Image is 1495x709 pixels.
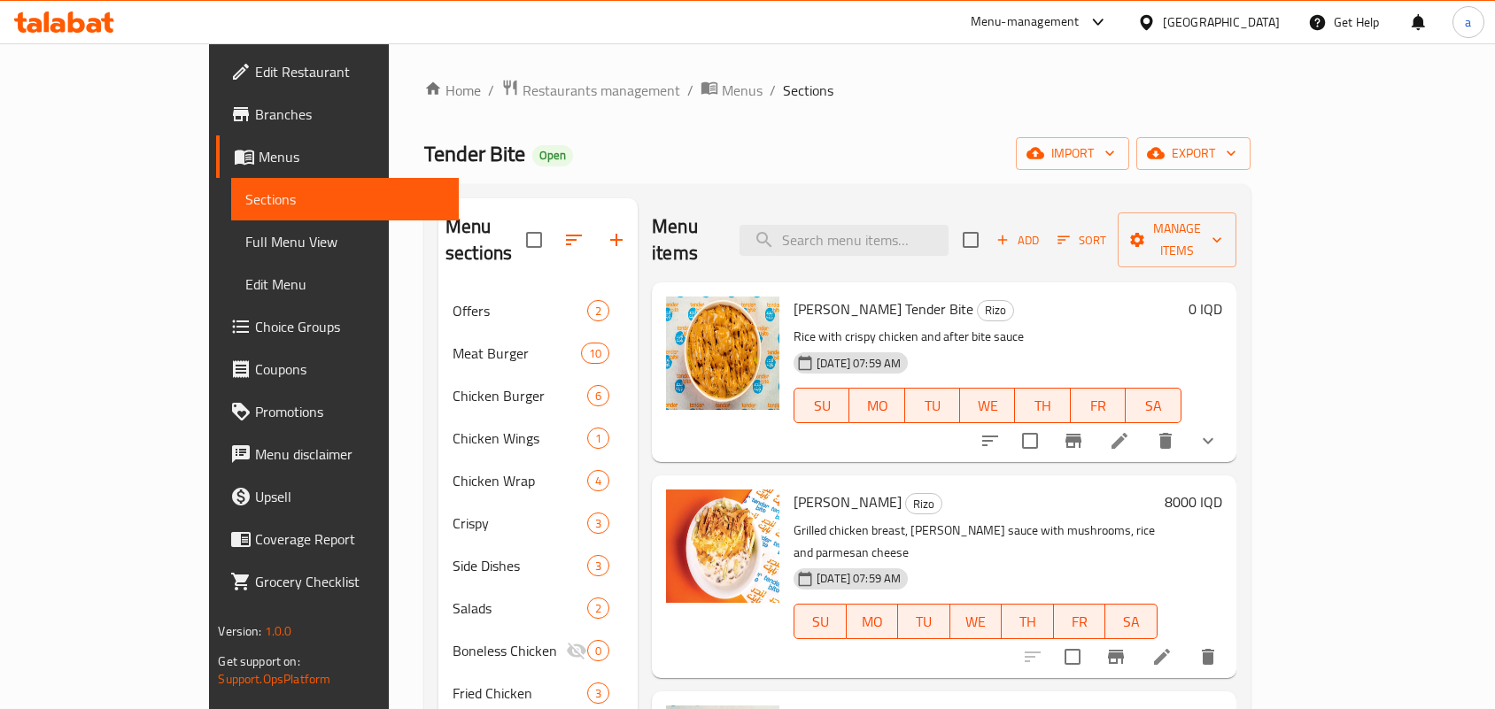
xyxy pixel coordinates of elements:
[1009,609,1047,635] span: TH
[424,79,1251,102] nav: breadcrumb
[453,470,587,491] div: Chicken Wrap
[438,332,638,374] div: Meat Burger10
[438,502,638,544] div: Crispy3
[1187,420,1229,462] button: show more
[453,597,587,619] span: Salads
[453,682,587,704] div: Fried Chicken
[438,544,638,587] div: Side Dishes3
[515,221,553,258] span: Select all sections
[216,135,459,178] a: Menus
[1197,430,1219,451] svg: Show Choices
[216,560,459,603] a: Grocery Checklist
[501,79,680,102] a: Restaurants management
[218,620,261,643] span: Version:
[652,213,717,266] h2: Menu items
[216,518,459,560] a: Coverage Report
[438,374,638,417] div: Chicken Burger6
[587,385,609,406] div: items
[255,104,445,125] span: Branches
[1016,137,1129,170] button: import
[532,145,573,166] div: Open
[255,61,445,82] span: Edit Restaurant
[1165,489,1222,514] h6: 8000 IQD
[794,326,1181,348] p: Rice with crispy chicken and after bite sauce
[588,643,608,659] span: 0
[588,430,608,447] span: 1
[802,393,842,419] span: SU
[581,343,609,364] div: items
[898,604,950,639] button: TU
[453,343,581,364] span: Meat Burger
[849,388,904,423] button: MO
[453,428,587,449] span: Chicken Wings
[255,316,445,337] span: Choice Groups
[245,231,445,252] span: Full Menu View
[532,148,573,163] span: Open
[1132,218,1222,262] span: Manage items
[794,296,973,322] span: [PERSON_NAME] Tender Bite
[666,297,779,410] img: Rizo Tender Bite
[255,443,445,465] span: Menu disclaimer
[587,300,609,321] div: items
[971,12,1080,33] div: Menu-management
[588,515,608,532] span: 3
[989,227,1046,254] button: Add
[255,528,445,550] span: Coverage Report
[588,473,608,489] span: 4
[218,650,299,673] span: Get support on:
[453,555,587,576] div: Side Dishes
[1465,12,1471,32] span: a
[1118,212,1236,267] button: Manage items
[1054,638,1091,675] span: Select to update
[553,219,595,261] span: Sort sections
[1061,609,1099,635] span: FR
[587,597,609,619] div: items
[957,609,995,635] span: WE
[265,620,292,643] span: 1.0.0
[847,604,899,639] button: MO
[1112,609,1150,635] span: SA
[1163,12,1280,32] div: [GEOGRAPHIC_DATA]
[740,225,949,256] input: search
[952,221,989,258] span: Select section
[488,80,494,101] li: /
[587,640,609,661] div: items
[438,587,638,629] div: Salads2
[701,79,763,102] a: Menus
[794,388,849,423] button: SU
[453,640,566,661] span: Boneless Chicken
[969,420,1011,462] button: sort-choices
[854,609,892,635] span: MO
[1095,636,1137,678] button: Branch-specific-item
[1187,636,1229,678] button: delete
[1046,227,1118,254] span: Sort items
[216,50,459,93] a: Edit Restaurant
[453,300,587,321] span: Offers
[231,220,459,263] a: Full Menu View
[1133,393,1174,419] span: SA
[1078,393,1119,419] span: FR
[967,393,1008,419] span: WE
[453,512,587,534] span: Crispy
[1071,388,1126,423] button: FR
[1022,393,1063,419] span: TH
[950,604,1003,639] button: WE
[905,388,960,423] button: TU
[1136,137,1251,170] button: export
[587,428,609,449] div: items
[666,489,779,603] img: Alfredo Ckicken
[960,388,1015,423] button: WE
[989,227,1046,254] span: Add item
[1015,388,1070,423] button: TH
[802,609,839,635] span: SU
[1011,422,1049,459] span: Select to update
[259,146,445,167] span: Menus
[977,300,1014,321] div: Rizo
[588,558,608,574] span: 3
[255,358,445,380] span: Coupons
[770,80,776,101] li: /
[1105,604,1158,639] button: SA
